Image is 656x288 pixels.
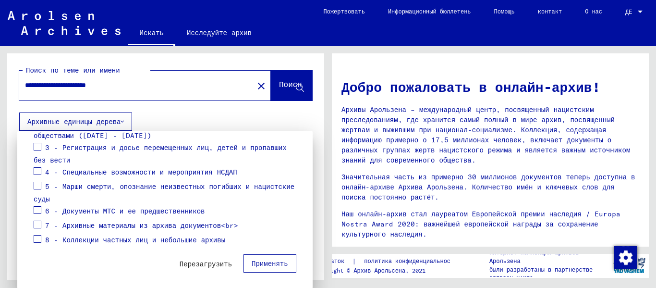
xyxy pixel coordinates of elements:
button: Применять [243,254,296,273]
font: 7 - Архивные материалы из архива документов<br> [45,221,238,230]
font: 5 - Марши смерти, опознание неизвестных погибших и нацистские суды [34,182,294,204]
font: Применять [252,259,288,268]
font: 6 - Документы МТС и ее предшественников [45,207,205,215]
div: Изменить согласие [614,246,637,269]
font: 8 - Коллекции частных лиц и небольшие архивы [45,236,225,244]
font: Перезагрузить [180,260,232,268]
font: 4 - Специальные возможности и мероприятия НСДАП [45,168,237,176]
img: Изменить согласие [614,246,637,269]
font: 3 - Регистрация и досье перемещенных лиц, детей и пропавших без вести [34,143,287,165]
button: Перезагрузить [172,255,240,273]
